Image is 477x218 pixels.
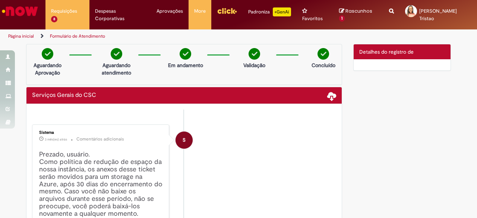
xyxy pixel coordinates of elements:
span: Favoritos [302,15,323,22]
span: 8 [51,16,57,22]
a: Formulário de Atendimento [50,33,105,39]
span: S [183,131,186,149]
span: Despesas Corporativas [95,7,145,22]
div: System [176,132,193,149]
img: check-circle-green.png [42,48,53,60]
p: Aguardando atendimento [98,61,135,76]
p: +GenAi [273,7,291,16]
small: Comentários adicionais [76,136,124,142]
span: More [194,7,206,15]
p: Concluído [312,61,335,69]
span: [PERSON_NAME] Tristao [419,8,457,22]
span: 3 mês(es) atrás [45,137,67,142]
span: Baixar anexos [327,91,336,100]
img: check-circle-green.png [249,48,260,60]
img: ServiceNow [1,4,39,19]
img: check-circle-green.png [180,48,191,60]
div: Sistema [39,130,163,135]
img: click_logo_yellow_360x200.png [217,5,237,16]
p: Validação [243,61,265,69]
h2: Serviços Gerais do CSC Histórico de tíquete [32,92,96,99]
p: Aguardando Aprovação [29,61,66,76]
a: Página inicial [8,33,34,39]
img: check-circle-green.png [111,48,122,60]
a: Rascunhos [339,8,378,22]
div: Padroniza [248,7,291,16]
img: check-circle-green.png [318,48,329,60]
time: 04/07/2025 01:21:49 [45,137,67,142]
ul: Trilhas de página [6,29,312,43]
p: Em andamento [168,61,203,69]
span: Detalhes do registro de [359,48,414,55]
span: Aprovações [157,7,183,15]
span: 1 [339,15,345,22]
span: Rascunhos [345,7,372,15]
span: Requisições [51,7,77,15]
